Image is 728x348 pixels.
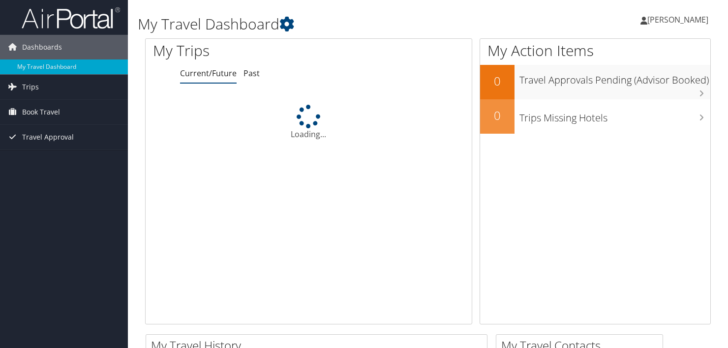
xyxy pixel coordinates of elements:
h3: Travel Approvals Pending (Advisor Booked) [519,68,710,87]
span: Trips [22,75,39,99]
img: airportal-logo.png [22,6,120,29]
h3: Trips Missing Hotels [519,106,710,125]
h2: 0 [480,107,515,124]
span: Book Travel [22,100,60,124]
span: Travel Approval [22,125,74,149]
a: 0Travel Approvals Pending (Advisor Booked) [480,65,710,99]
h1: My Trips [153,40,329,61]
h1: My Travel Dashboard [138,14,525,34]
span: Dashboards [22,35,62,59]
a: Past [243,68,260,79]
div: Loading... [146,105,472,140]
a: 0Trips Missing Hotels [480,99,710,134]
a: Current/Future [180,68,237,79]
h2: 0 [480,73,515,89]
a: [PERSON_NAME] [640,5,718,34]
span: [PERSON_NAME] [647,14,708,25]
h1: My Action Items [480,40,710,61]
